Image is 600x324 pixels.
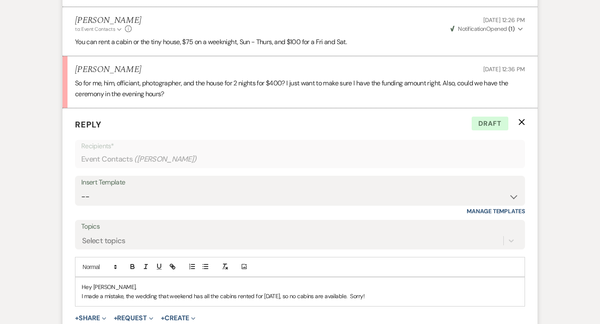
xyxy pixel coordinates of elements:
div: Select topics [82,235,125,246]
div: Event Contacts [81,151,519,167]
button: Request [114,315,153,322]
span: [DATE] 12:36 PM [483,65,525,73]
span: to: Event Contacts [75,26,115,32]
span: Draft [472,117,508,131]
a: Manage Templates [467,207,525,215]
p: I made a mistake, the wedding that weekend has all the cabins rented for [DATE], so no cabins are... [82,292,518,301]
button: Create [161,315,195,322]
p: So for me, him, officiant, photographer, and the house for 2 nights for $400? I just want to make... [75,78,525,99]
span: Reply [75,119,102,130]
span: Notification [458,25,486,32]
span: [DATE] 12:26 PM [483,16,525,24]
span: Opened [450,25,515,32]
label: Topics [81,221,519,233]
p: Recipients* [81,141,519,152]
span: + [161,315,165,322]
div: Insert Template [81,177,519,189]
span: + [75,315,79,322]
button: Share [75,315,106,322]
p: Hey [PERSON_NAME], [82,282,518,292]
span: + [114,315,117,322]
h5: [PERSON_NAME] [75,65,141,75]
span: ( [PERSON_NAME] ) [134,154,197,165]
button: NotificationOpened (1) [449,25,525,33]
p: You can rent a cabin or the tiny house, $75 on a weeknight, Sun - Thurs, and $100 for a Fri and Sat. [75,37,525,47]
button: to: Event Contacts [75,25,123,33]
h5: [PERSON_NAME] [75,15,141,26]
strong: ( 1 ) [508,25,515,32]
